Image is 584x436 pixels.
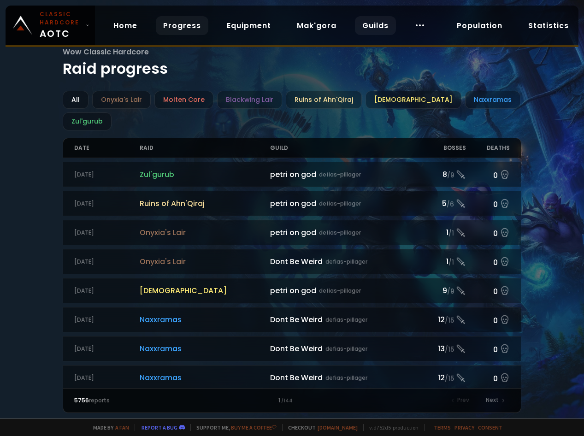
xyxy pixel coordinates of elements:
div: Prev [446,394,475,407]
div: Deaths [466,138,509,158]
small: defias-pillager [325,316,367,324]
small: defias-pillager [319,200,361,208]
a: Consent [478,424,502,431]
small: / 6 [447,200,454,209]
div: [DEMOGRAPHIC_DATA] [366,91,461,109]
a: Population [449,16,510,35]
a: [DATE]Zul'gurubpetri on goddefias-pillager8/90 [63,162,521,187]
span: Onyxia's Lair [140,227,270,238]
div: 0 [466,226,509,239]
span: Made by [88,424,129,431]
small: defias-pillager [319,171,361,179]
div: Bosses [423,138,466,158]
small: Classic Hardcore [40,10,82,27]
span: Wow Classic Hardcore [63,46,521,58]
a: Home [106,16,145,35]
small: / 15 [445,345,454,354]
div: [DATE] [74,345,140,353]
div: Dont Be Weird [270,343,423,354]
div: reports [74,396,183,405]
span: Onyxia's Lair [140,256,270,267]
a: [DATE]NaxxramasDont Be Weirddefias-pillager12/150 [63,307,521,332]
a: [DATE]Ruins of Ahn'Qirajpetri on goddefias-pillager5/60 [63,191,521,216]
span: v. d752d5 - production [363,424,419,431]
small: defias-pillager [319,287,361,295]
span: 5756 [74,396,89,404]
span: [DEMOGRAPHIC_DATA] [140,285,270,296]
span: Naxxramas [140,343,270,354]
div: Raid [140,138,270,158]
small: defias-pillager [325,345,367,353]
div: Zul'gurub [63,112,112,130]
a: Classic HardcoreAOTC [6,6,95,45]
div: 0 [466,313,509,326]
div: Dont Be Weird [270,256,423,267]
div: [DATE] [74,374,140,382]
span: Checkout [282,424,358,431]
div: 1 [423,256,466,267]
a: [DATE]NaxxramasDont Be Weirddefias-pillager12/150 [63,365,521,390]
div: 0 [466,342,509,355]
div: 0 [466,284,509,297]
div: 0 [466,168,509,181]
small: defias-pillager [325,258,367,266]
div: Next [480,394,510,407]
a: a fan [115,424,129,431]
a: Mak'gora [289,16,344,35]
div: 1 [423,227,466,238]
a: [DATE]NaxxramasDont Be Weirddefias-pillager13/150 [63,336,521,361]
div: [DATE] [74,171,140,179]
div: petri on god [270,169,423,180]
small: / 144 [281,397,293,405]
div: Ruins of Ahn'Qiraj [286,91,362,109]
small: / 1 [448,229,454,238]
div: [DATE] [74,229,140,237]
div: Date [74,138,140,158]
div: Onyxia's Lair [92,91,151,109]
a: [DATE]Onyxia's Lairpetri on goddefias-pillager1/10 [63,220,521,245]
div: 5 [423,198,466,209]
div: Blackwing Lair [217,91,282,109]
div: petri on god [270,285,423,296]
div: 13 [423,343,466,354]
a: Terms [434,424,451,431]
div: petri on god [270,227,423,238]
span: Naxxramas [140,372,270,383]
small: / 9 [447,287,454,296]
span: Support me, [190,424,277,431]
div: 0 [466,197,509,210]
small: / 9 [447,171,454,180]
a: Privacy [454,424,474,431]
div: [DATE] [74,258,140,266]
div: petri on god [270,198,423,209]
small: / 15 [445,316,454,325]
small: / 15 [445,374,454,383]
div: [DATE] [74,287,140,295]
div: [DATE] [74,316,140,324]
a: Equipment [219,16,278,35]
div: 0 [466,371,509,384]
span: Naxxramas [140,314,270,325]
div: 8 [423,169,466,180]
div: Molten Core [154,91,213,109]
a: Buy me a coffee [231,424,277,431]
h1: Raid progress [63,46,521,80]
div: 0 [466,255,509,268]
small: / 1 [448,258,454,267]
div: Dont Be Weird [270,372,423,383]
div: All [63,91,88,109]
div: Naxxramas [465,91,520,109]
div: 1 [183,396,401,405]
div: 12 [423,372,466,383]
a: Guilds [355,16,396,35]
a: [DATE][DEMOGRAPHIC_DATA]petri on goddefias-pillager9/90 [63,278,521,303]
div: [DATE] [74,200,140,208]
div: Dont Be Weird [270,314,423,325]
a: Report a bug [142,424,177,431]
span: Ruins of Ahn'Qiraj [140,198,270,209]
a: Progress [156,16,208,35]
div: Guild [270,138,423,158]
small: defias-pillager [325,374,367,382]
span: AOTC [40,10,82,41]
span: Zul'gurub [140,169,270,180]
